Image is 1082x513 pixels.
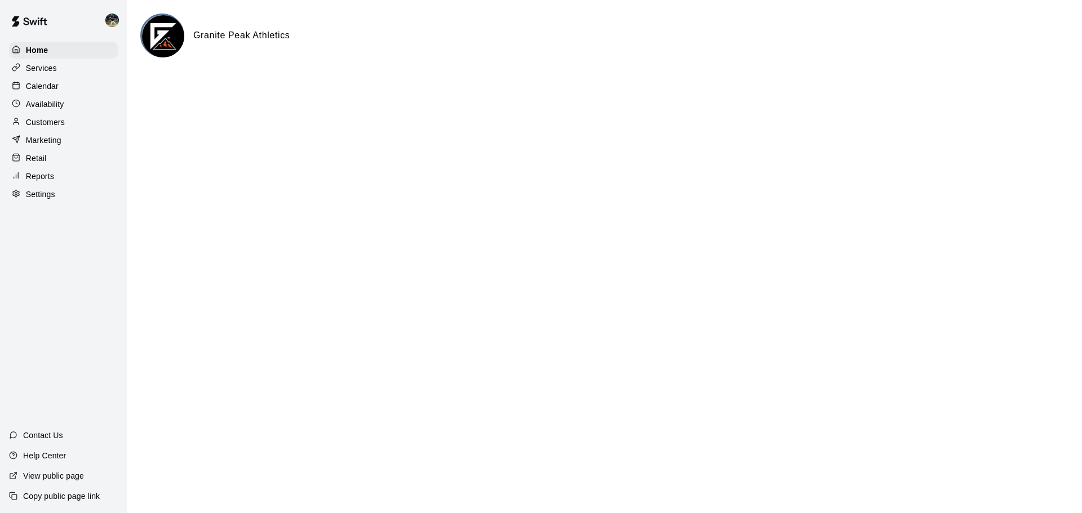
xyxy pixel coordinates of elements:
[9,42,118,59] a: Home
[26,63,57,74] p: Services
[105,14,119,27] img: Nolan Gilbert
[9,168,118,185] a: Reports
[9,132,118,149] a: Marketing
[26,135,61,146] p: Marketing
[9,96,118,113] a: Availability
[23,430,63,441] p: Contact Us
[193,28,290,43] h6: Granite Peak Athletics
[26,189,55,200] p: Settings
[26,99,64,110] p: Availability
[9,150,118,167] a: Retail
[103,9,127,32] div: Nolan Gilbert
[26,44,48,56] p: Home
[142,15,184,57] img: Granite Peak Athletics logo
[26,117,65,128] p: Customers
[23,490,100,502] p: Copy public page link
[9,60,118,77] a: Services
[9,114,118,131] a: Customers
[26,81,59,92] p: Calendar
[23,450,66,461] p: Help Center
[9,78,118,95] a: Calendar
[26,171,54,182] p: Reports
[9,186,118,203] a: Settings
[23,470,84,481] p: View public page
[26,153,47,164] p: Retail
